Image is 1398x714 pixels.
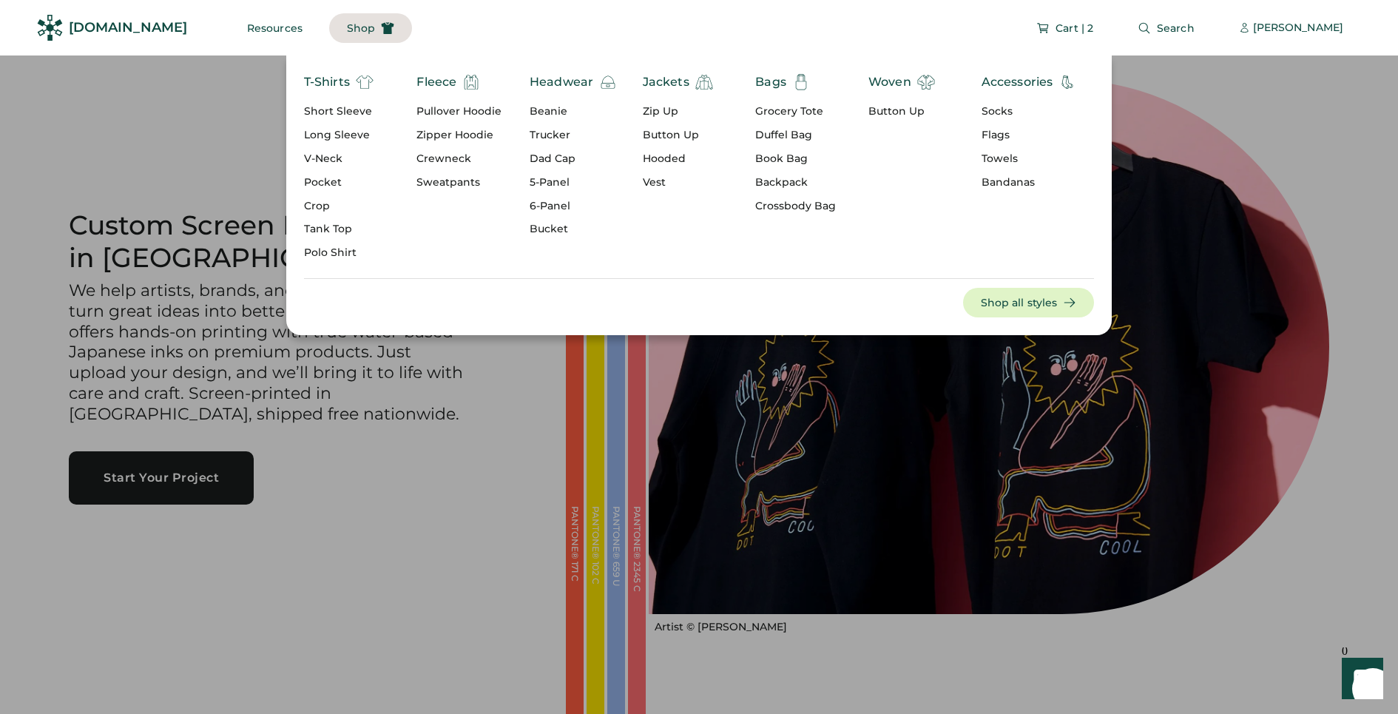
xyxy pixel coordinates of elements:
div: Book Bag [755,152,836,166]
div: Grocery Tote [755,104,836,119]
div: 5-Panel [530,175,617,190]
img: beanie.svg [599,73,617,91]
img: accessories-ab-01.svg [1058,73,1076,91]
span: Cart | 2 [1056,23,1093,33]
div: Woven [868,73,911,91]
img: jacket%20%281%29.svg [695,73,713,91]
div: Dad Cap [530,152,617,166]
div: Bandanas [982,175,1077,190]
div: Short Sleeve [304,104,374,119]
div: Polo Shirt [304,246,374,260]
button: Shop all styles [963,288,1095,317]
img: hoodie.svg [462,73,480,91]
div: Backpack [755,175,836,190]
div: V-Neck [304,152,374,166]
div: Bucket [530,222,617,237]
div: Long Sleeve [304,128,374,143]
div: Button Up [868,104,935,119]
div: Pullover Hoodie [416,104,502,119]
div: Hooded [643,152,713,166]
div: Jackets [643,73,689,91]
div: [PERSON_NAME] [1253,21,1343,36]
div: T-Shirts [304,73,350,91]
div: Sweatpants [416,175,502,190]
div: Button Up [643,128,713,143]
img: shirt.svg [917,73,935,91]
div: Towels [982,152,1077,166]
div: Tank Top [304,222,374,237]
div: Trucker [530,128,617,143]
div: Flags [982,128,1077,143]
div: Accessories [982,73,1053,91]
div: Headwear [530,73,593,91]
div: Crossbody Bag [755,199,836,214]
div: Crop [304,199,374,214]
button: Cart | 2 [1019,13,1111,43]
span: Shop [347,23,375,33]
button: Search [1120,13,1212,43]
div: Bags [755,73,786,91]
iframe: Front Chat [1328,647,1391,711]
img: t-shirt%20%282%29.svg [356,73,374,91]
div: Fleece [416,73,456,91]
button: Resources [229,13,320,43]
div: Pocket [304,175,374,190]
span: Search [1157,23,1195,33]
img: Totebag-01.svg [792,73,810,91]
div: Vest [643,175,713,190]
div: Beanie [530,104,617,119]
div: Socks [982,104,1077,119]
div: Duffel Bag [755,128,836,143]
div: [DOMAIN_NAME] [69,18,187,37]
div: Zip Up [643,104,713,119]
img: Rendered Logo - Screens [37,15,63,41]
button: Shop [329,13,412,43]
div: Zipper Hoodie [416,128,502,143]
div: Crewneck [416,152,502,166]
div: 6-Panel [530,199,617,214]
